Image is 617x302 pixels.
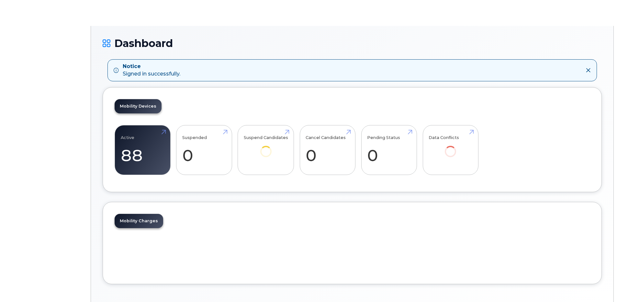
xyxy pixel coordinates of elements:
h1: Dashboard [103,38,602,49]
a: Mobility Devices [115,99,162,113]
a: Mobility Charges [115,214,163,228]
a: Suspended 0 [182,129,226,171]
strong: Notice [123,63,180,70]
a: Data Conflicts [429,129,472,166]
a: Pending Status 0 [367,129,411,171]
div: Signed in successfully. [123,63,180,78]
a: Suspend Candidates [244,129,288,166]
a: Cancel Candidates 0 [306,129,349,171]
a: Active 88 [121,129,164,171]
